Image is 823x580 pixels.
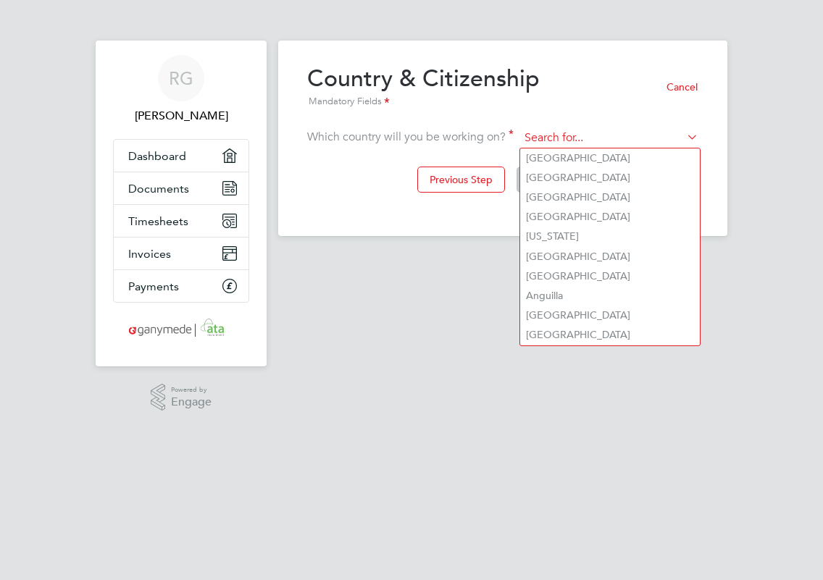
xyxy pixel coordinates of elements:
[307,64,540,110] h2: Country & Citizenship
[169,69,193,88] span: RG
[113,55,249,125] a: RG[PERSON_NAME]
[520,306,700,325] li: [GEOGRAPHIC_DATA]
[655,75,698,98] button: Cancel
[114,140,248,172] a: Dashboard
[128,149,186,163] span: Dashboard
[96,41,267,366] nav: Main navigation
[114,238,248,269] a: Invoices
[519,127,698,149] input: Search for...
[520,148,700,168] li: [GEOGRAPHIC_DATA]
[113,107,249,125] span: Ross Glancy
[520,188,700,207] li: [GEOGRAPHIC_DATA]
[520,168,700,188] li: [GEOGRAPHIC_DATA]
[128,280,179,293] span: Payments
[307,94,540,110] div: Mandatory Fields
[520,247,700,266] li: [GEOGRAPHIC_DATA]
[171,396,212,408] span: Engage
[520,325,700,345] li: [GEOGRAPHIC_DATA]
[125,317,238,340] img: ganymedesolutions-logo-retina.png
[520,207,700,227] li: [GEOGRAPHIC_DATA]
[113,317,249,340] a: Go to home page
[151,384,212,411] a: Powered byEngage
[517,167,588,193] button: Next Step
[128,182,189,196] span: Documents
[520,286,700,306] li: Anguilla
[520,227,700,246] li: [US_STATE]
[307,130,514,144] label: Which country will you be working on?
[114,172,248,204] a: Documents
[417,167,505,193] button: Previous Step
[520,266,700,286] li: [GEOGRAPHIC_DATA]
[114,205,248,237] a: Timesheets
[114,270,248,302] a: Payments
[128,214,188,228] span: Timesheets
[128,247,171,261] span: Invoices
[171,384,212,396] span: Powered by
